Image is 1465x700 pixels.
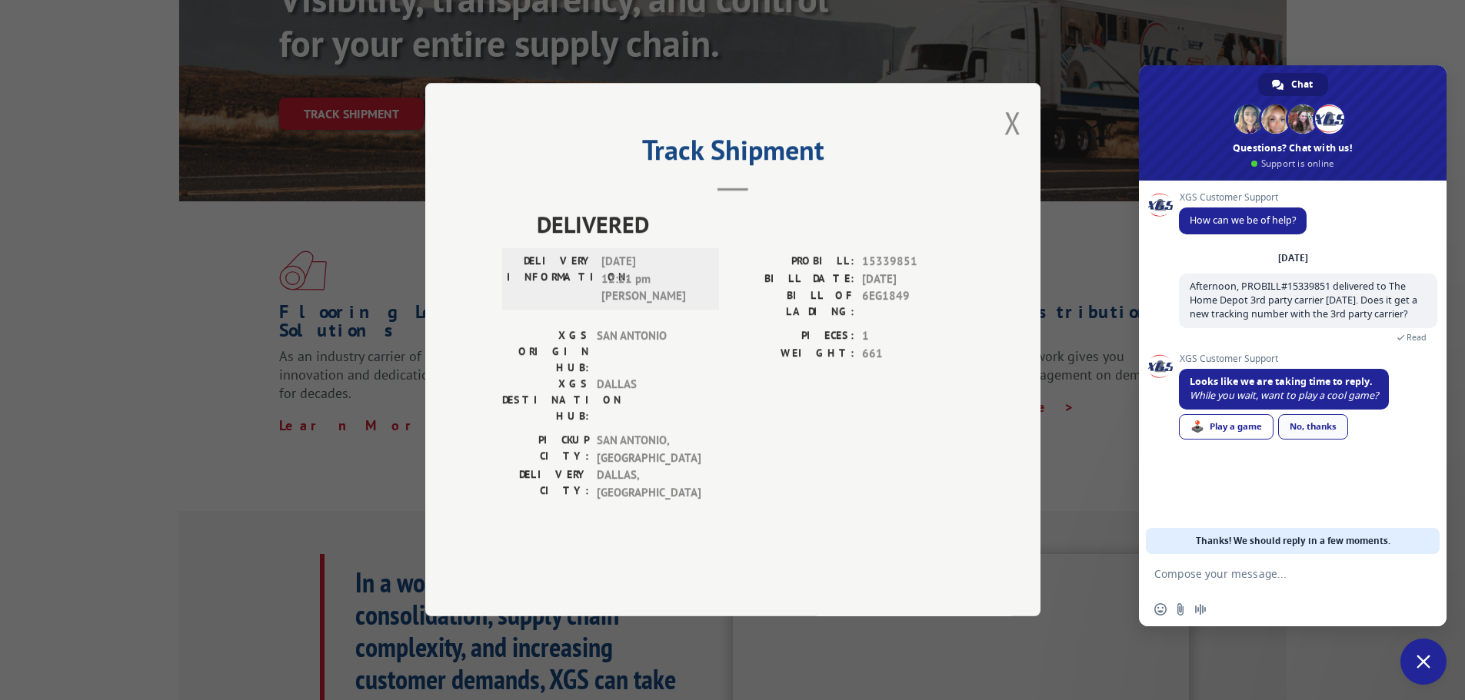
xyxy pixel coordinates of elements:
[1278,414,1348,440] div: No, thanks
[502,433,589,467] label: PICKUP CITY:
[502,139,964,168] h2: Track Shipment
[1194,603,1207,615] span: Audio message
[597,328,701,377] span: SAN ANTONIO
[1190,214,1296,227] span: How can we be of help?
[1258,73,1328,96] div: Chat
[1291,73,1313,96] span: Chat
[1400,639,1447,685] div: Close chat
[862,270,964,288] span: [DATE]
[862,345,964,363] span: 661
[502,467,589,502] label: DELIVERY CITY:
[733,328,854,346] label: PIECES:
[597,377,701,425] span: DALLAS
[1179,414,1274,440] div: Play a game
[1179,192,1307,203] span: XGS Customer Support
[597,467,701,502] span: DALLAS , [GEOGRAPHIC_DATA]
[733,345,854,363] label: WEIGHT:
[1190,420,1204,433] span: 🕹️
[502,377,589,425] label: XGS DESTINATION HUB:
[733,288,854,320] label: BILL OF LADING:
[1154,603,1167,615] span: Insert an emoji
[1174,603,1187,615] span: Send a file
[507,254,594,306] label: DELIVERY INFORMATION:
[862,288,964,320] span: 6EG1849
[601,254,705,306] span: [DATE] 12:21 pm [PERSON_NAME]
[1190,280,1417,320] span: Afternoon, PROBILL#15339851 delivered to The Home Depot 3rd party carrier [DATE]. Does it get a n...
[862,328,964,346] span: 1
[597,433,701,467] span: SAN ANTONIO , [GEOGRAPHIC_DATA]
[1154,567,1397,581] textarea: Compose your message...
[1196,528,1390,554] span: Thanks! We should reply in a few moments.
[862,254,964,271] span: 15339851
[1278,254,1308,263] div: [DATE]
[733,254,854,271] label: PROBILL:
[1179,353,1389,364] span: XGS Customer Support
[1190,375,1373,388] span: Looks like we are taking time to reply.
[1407,332,1427,343] span: Read
[502,328,589,377] label: XGS ORIGIN HUB:
[733,270,854,288] label: BILL DATE:
[1190,389,1378,402] span: While you wait, want to play a cool game?
[1004,102,1021,143] button: Close modal
[537,207,964,242] span: DELIVERED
